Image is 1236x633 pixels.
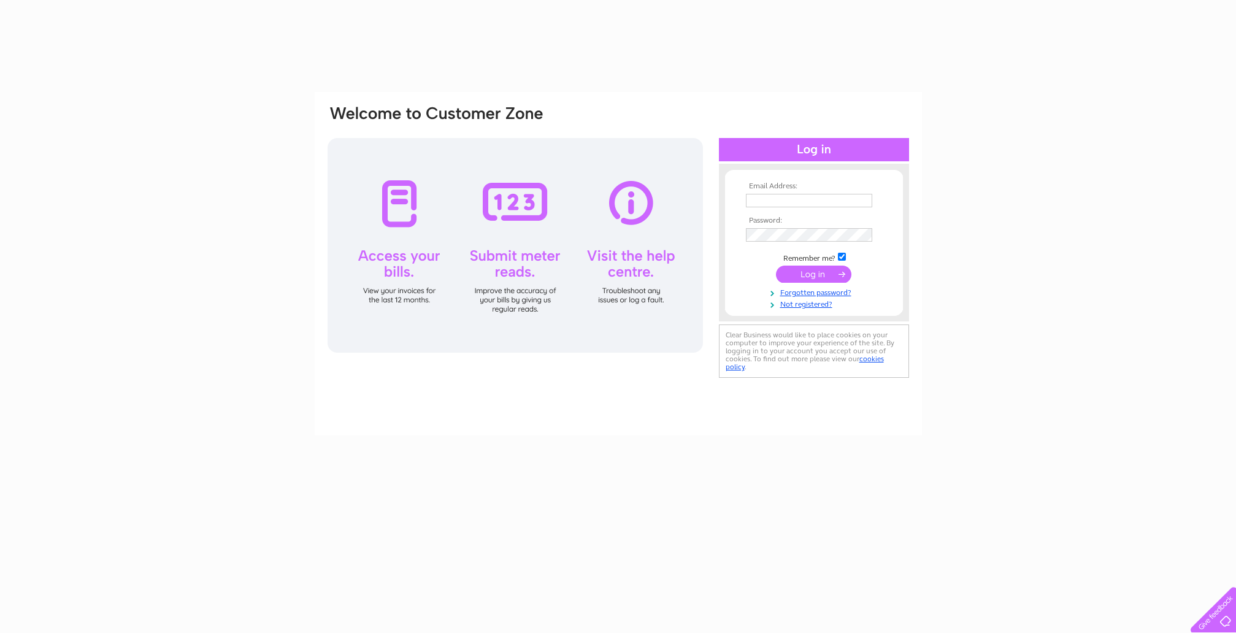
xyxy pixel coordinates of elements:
th: Password: [743,217,885,225]
a: Forgotten password? [746,286,885,297]
td: Remember me? [743,251,885,263]
input: Submit [776,266,851,283]
div: Clear Business would like to place cookies on your computer to improve your experience of the sit... [719,324,909,378]
th: Email Address: [743,182,885,191]
a: Not registered? [746,297,885,309]
a: cookies policy [726,355,884,371]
